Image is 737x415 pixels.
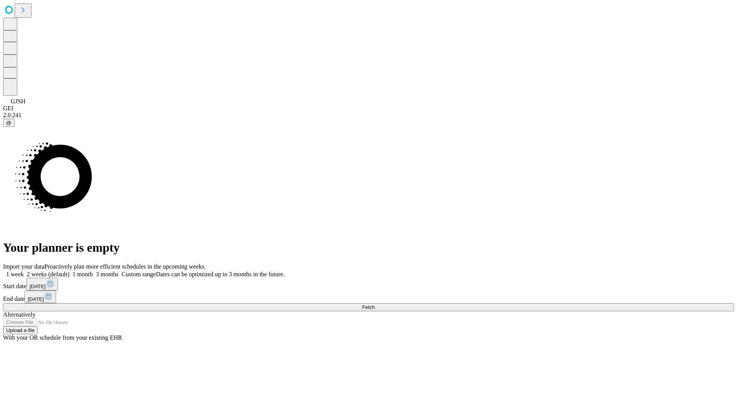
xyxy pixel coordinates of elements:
span: Alternatively [3,311,35,318]
span: 2 weeks (default) [27,271,69,277]
span: Proactively plan more efficient schedules in the upcoming weeks. [45,263,206,270]
span: Import your data [3,263,45,270]
div: GEI [3,105,734,112]
div: Start date [3,278,734,290]
span: Custom range [122,271,156,277]
button: Fetch [3,303,734,311]
span: @ [6,120,12,126]
span: 1 week [6,271,24,277]
button: [DATE] [25,290,56,303]
button: Upload a file [3,326,38,334]
span: [DATE] [30,284,46,289]
div: 2.0.241 [3,112,734,119]
div: End date [3,290,734,303]
span: 3 months [96,271,119,277]
span: With your OR schedule from your existing EHR [3,334,122,341]
span: GJSH [11,98,25,105]
button: @ [3,119,15,127]
span: Dates can be optimized up to 3 months in the future. [156,271,284,277]
span: Fetch [362,304,375,310]
span: 1 month [73,271,93,277]
button: [DATE] [26,278,58,290]
span: [DATE] [28,296,44,302]
h1: Your planner is empty [3,241,734,255]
